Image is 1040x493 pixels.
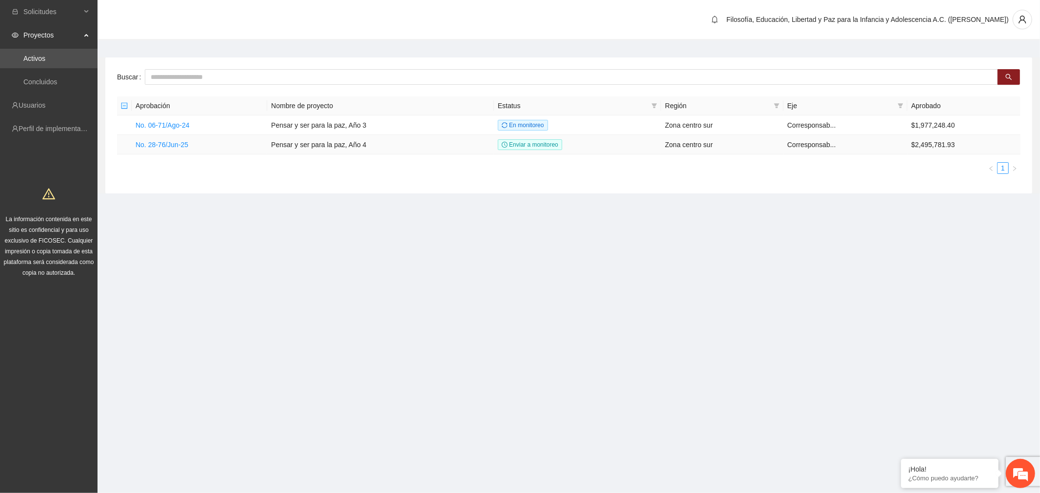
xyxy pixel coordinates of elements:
[907,96,1020,115] th: Aprobado
[12,8,19,15] span: inbox
[907,135,1020,154] td: $2,495,781.93
[498,120,548,131] span: En monitoreo
[23,78,57,86] a: Concluidos
[267,115,494,135] td: Pensar y ser para la paz, Año 3
[117,69,145,85] label: Buscar
[42,188,55,200] span: warning
[267,135,494,154] td: Pensar y ser para la paz, Año 4
[23,55,45,62] a: Activos
[498,100,648,111] span: Estatus
[23,2,81,21] span: Solicitudes
[1009,162,1020,174] button: right
[707,16,722,23] span: bell
[726,16,1009,23] span: Filosofía, Educación, Libertad y Paz para la Infancia y Adolescencia A.C. ([PERSON_NAME])
[136,141,188,149] a: No. 28-76/Jun-25
[502,142,508,148] span: clock-circle
[661,135,784,154] td: Zona centro sur
[985,162,997,174] button: left
[23,25,81,45] span: Proyectos
[136,121,190,129] a: No. 06-71/Ago-24
[121,102,128,109] span: minus-square
[997,162,1009,174] li: 1
[1012,166,1018,171] span: right
[787,100,894,111] span: Eje
[898,103,903,109] span: filter
[998,69,1020,85] button: search
[651,103,657,109] span: filter
[132,96,267,115] th: Aprobación
[1009,162,1020,174] li: Next Page
[1005,74,1012,81] span: search
[985,162,997,174] li: Previous Page
[498,139,562,150] span: Enviar a monitoreo
[896,98,905,113] span: filter
[267,96,494,115] th: Nombre de proyecto
[502,122,508,128] span: sync
[661,115,784,135] td: Zona centro sur
[774,103,780,109] span: filter
[707,12,723,27] button: bell
[12,32,19,38] span: eye
[988,166,994,171] span: left
[908,465,991,473] div: ¡Hola!
[787,141,836,149] span: Corresponsab...
[772,98,782,113] span: filter
[908,474,991,482] p: ¿Cómo puedo ayudarte?
[665,100,770,111] span: Región
[1013,15,1032,24] span: user
[649,98,659,113] span: filter
[907,115,1020,135] td: $1,977,248.40
[4,216,94,276] span: La información contenida en este sitio es confidencial y para uso exclusivo de FICOSEC. Cualquier...
[1013,10,1032,29] button: user
[19,101,45,109] a: Usuarios
[998,163,1008,173] a: 1
[787,121,836,129] span: Corresponsab...
[19,125,95,133] a: Perfil de implementadora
